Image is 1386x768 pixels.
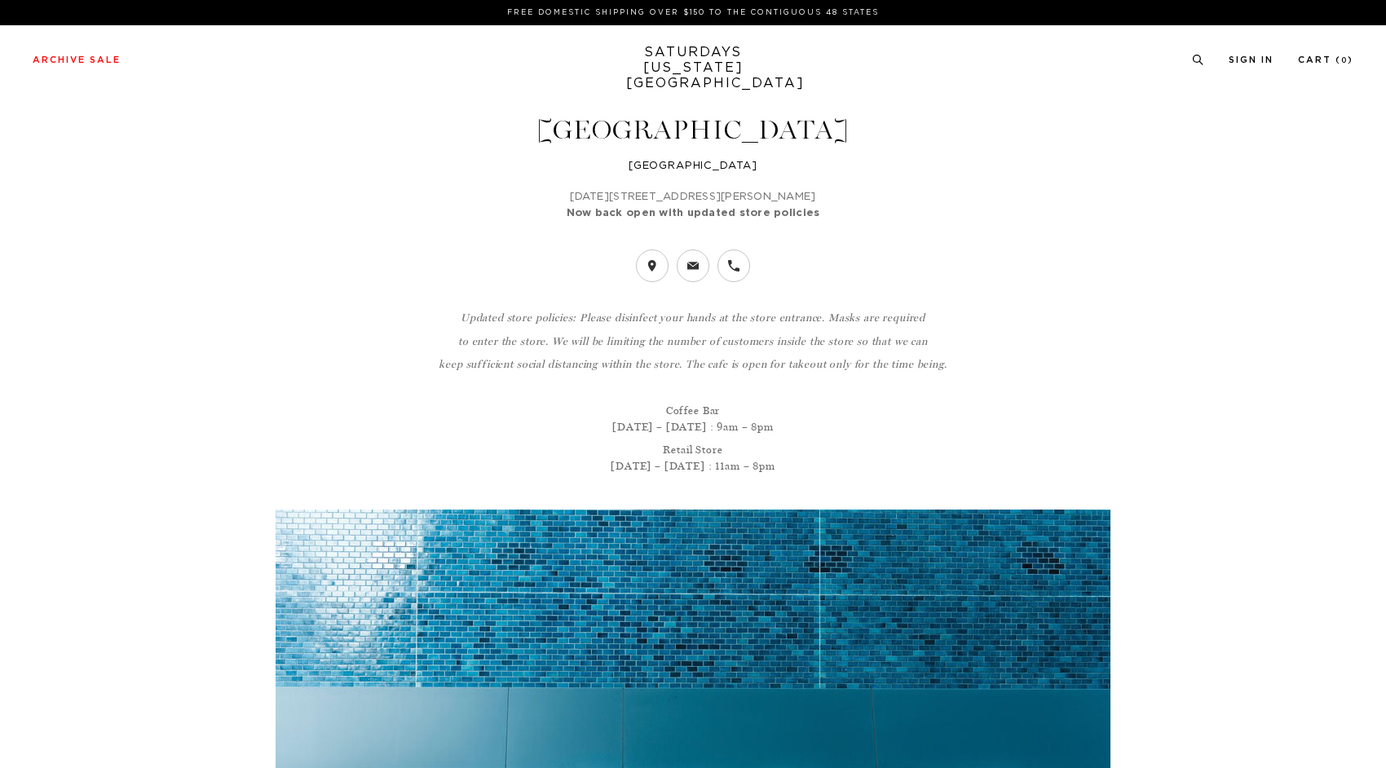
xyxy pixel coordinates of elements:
small: 0 [1341,57,1348,64]
i: to enter the store. We will be limiting the number of customers inside the store so that we can [458,335,928,347]
p: Retail Store [DATE] – [DATE] : 11am – 8pm [139,442,1247,474]
h1: [GEOGRAPHIC_DATA] [139,117,1247,143]
p: [DATE][STREET_ADDRESS][PERSON_NAME] [139,189,1247,205]
strong: Now back open with updated store policies [567,208,820,218]
a: Archive Sale [33,55,121,64]
a: Sign In [1229,55,1273,64]
p: Coffee Bar [DATE] – [DATE] : 9am – 8pm [139,403,1247,435]
a: SATURDAYS[US_STATE][GEOGRAPHIC_DATA] [626,45,761,91]
i: Updated store policies: Please disinfect your hands at the store entrance. Masks are required [461,311,925,324]
a: Cart (0) [1298,55,1353,64]
h4: [GEOGRAPHIC_DATA] [139,158,1247,174]
p: FREE DOMESTIC SHIPPING OVER $150 TO THE CONTIGUOUS 48 STATES [39,7,1347,19]
i: keep sufficient social distancing within the store. The cafe is open for takeout only for the tim... [439,358,947,370]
